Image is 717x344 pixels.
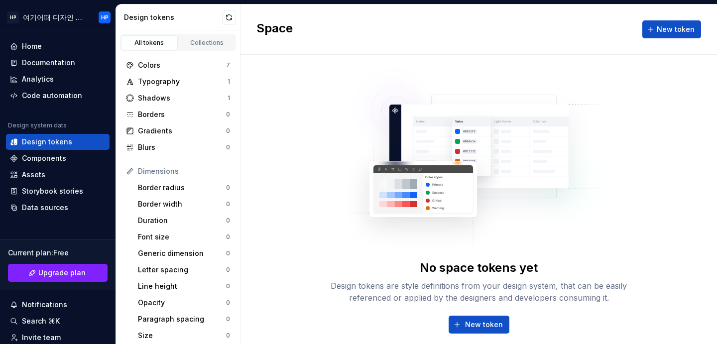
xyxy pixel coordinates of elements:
[420,260,538,276] div: No space tokens yet
[134,262,234,278] a: Letter spacing0
[22,58,75,68] div: Documentation
[134,328,234,344] a: Size0
[22,153,66,163] div: Components
[138,298,226,308] div: Opacity
[6,38,110,54] a: Home
[22,170,45,180] div: Assets
[122,123,234,139] a: Gradients0
[138,93,228,103] div: Shadows
[134,295,234,311] a: Opacity0
[8,121,67,129] div: Design system data
[22,316,60,326] div: Search ⌘K
[134,196,234,212] a: Border width0
[226,61,230,69] div: 7
[138,110,226,119] div: Borders
[226,111,230,118] div: 0
[6,150,110,166] a: Components
[226,332,230,340] div: 0
[228,78,230,86] div: 1
[22,203,68,213] div: Data sources
[122,57,234,73] a: Colors7
[138,248,226,258] div: Generic dimension
[124,12,222,22] div: Design tokens
[226,217,230,225] div: 0
[256,20,293,38] h2: Space
[226,315,230,323] div: 0
[6,167,110,183] a: Assets
[22,333,61,343] div: Invite team
[226,299,230,307] div: 0
[134,180,234,196] a: Border radius0
[6,88,110,104] a: Code automation
[6,71,110,87] a: Analytics
[138,142,226,152] div: Blurs
[124,39,174,47] div: All tokens
[226,143,230,151] div: 0
[226,233,230,241] div: 0
[22,91,82,101] div: Code automation
[449,316,509,334] button: New token
[2,6,114,28] button: HP여기어때 디자인 시스템HP
[134,229,234,245] a: Font size0
[22,74,54,84] div: Analytics
[657,24,695,34] span: New token
[6,297,110,313] button: Notifications
[138,199,226,209] div: Border width
[138,331,226,341] div: Size
[7,11,19,23] div: HP
[22,186,83,196] div: Storybook stories
[138,60,226,70] div: Colors
[101,13,109,21] div: HP
[465,320,503,330] span: New token
[122,139,234,155] a: Blurs0
[226,200,230,208] div: 0
[138,216,226,226] div: Duration
[226,127,230,135] div: 0
[320,280,638,304] div: Design tokens are style definitions from your design system, that can be easily referenced or app...
[642,20,701,38] button: New token
[8,248,108,258] div: Current plan : Free
[138,166,230,176] div: Dimensions
[138,77,228,87] div: Typography
[134,278,234,294] a: Line height0
[23,12,87,22] div: 여기어때 디자인 시스템
[6,134,110,150] a: Design tokens
[6,55,110,71] a: Documentation
[226,249,230,257] div: 0
[122,74,234,90] a: Typography1
[6,183,110,199] a: Storybook stories
[226,282,230,290] div: 0
[6,200,110,216] a: Data sources
[8,264,108,282] a: Upgrade plan
[22,137,72,147] div: Design tokens
[138,281,226,291] div: Line height
[38,268,86,278] span: Upgrade plan
[138,126,226,136] div: Gradients
[6,313,110,329] button: Search ⌘K
[22,300,67,310] div: Notifications
[138,183,226,193] div: Border radius
[226,266,230,274] div: 0
[122,90,234,106] a: Shadows1
[134,245,234,261] a: Generic dimension0
[122,107,234,122] a: Borders0
[226,184,230,192] div: 0
[228,94,230,102] div: 1
[134,213,234,229] a: Duration0
[134,311,234,327] a: Paragraph spacing0
[22,41,42,51] div: Home
[182,39,232,47] div: Collections
[138,232,226,242] div: Font size
[138,314,226,324] div: Paragraph spacing
[138,265,226,275] div: Letter spacing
